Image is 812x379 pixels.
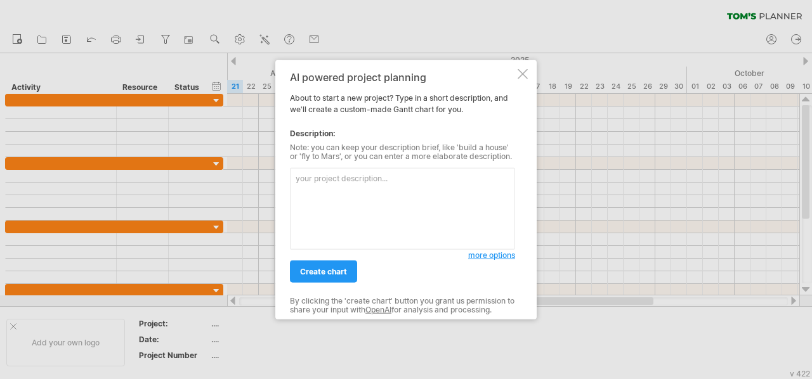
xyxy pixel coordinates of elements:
span: more options [468,250,515,260]
div: Note: you can keep your description brief, like 'build a house' or 'fly to Mars', or you can ente... [290,143,515,162]
div: By clicking the 'create chart' button you grant us permission to share your input with for analys... [290,297,515,315]
a: OpenAI [365,305,391,314]
a: create chart [290,260,357,283]
div: About to start a new project? Type in a short description, and we'll create a custom-made Gantt c... [290,72,515,308]
div: Description: [290,128,515,139]
span: create chart [300,267,347,276]
a: more options [468,250,515,261]
div: AI powered project planning [290,72,515,83]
